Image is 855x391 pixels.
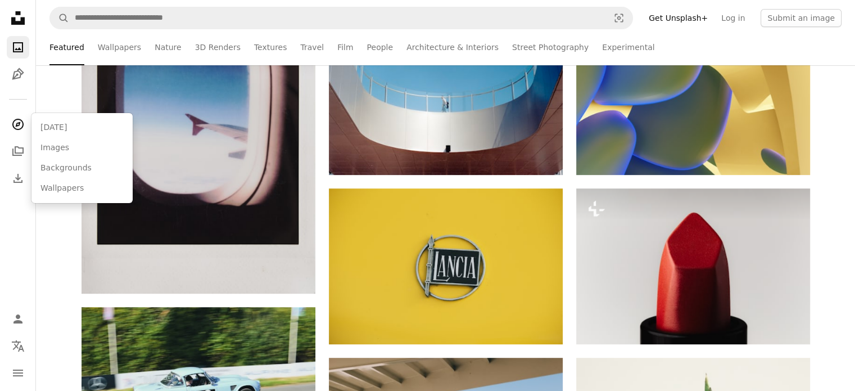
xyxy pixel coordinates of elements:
[36,158,128,178] a: Backgrounds
[31,113,133,203] div: Explore
[36,118,128,138] a: [DATE]
[36,138,128,158] a: Images
[7,113,29,136] a: Explore
[36,178,128,199] a: Wallpapers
